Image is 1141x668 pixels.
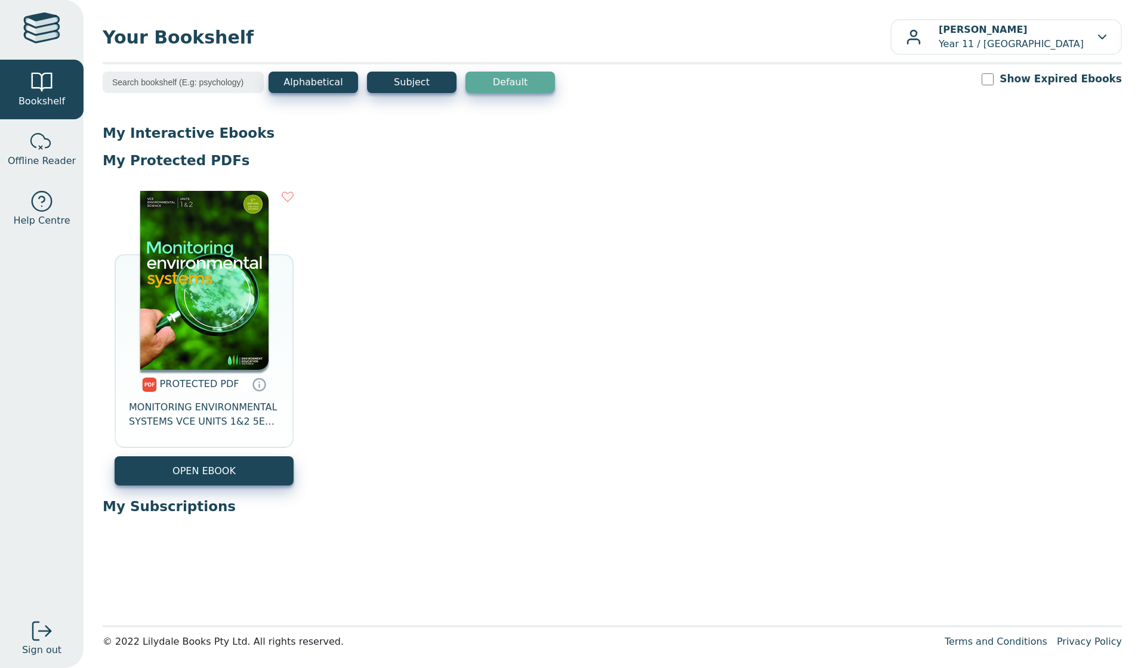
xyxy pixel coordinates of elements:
[140,191,269,370] img: d4e6bbc8-b5c0-49d3-bf5f-4fa61f66c53c.png
[1000,72,1122,86] label: Show Expired Ebooks
[1057,636,1122,647] a: Privacy Policy
[103,124,1122,142] p: My Interactive Ebooks
[939,24,1028,35] b: [PERSON_NAME]
[103,24,890,51] span: Your Bookshelf
[939,23,1084,51] p: Year 11 / [GEOGRAPHIC_DATA]
[129,400,279,429] span: MONITORING ENVIRONMENTAL SYSTEMS VCE UNITS 1&2 5E EBOOK
[103,72,264,93] input: Search bookshelf (E.g: psychology)
[945,636,1047,647] a: Terms and Conditions
[103,635,935,649] div: © 2022 Lilydale Books Pty Ltd. All rights reserved.
[252,377,266,391] a: Protected PDFs cannot be printed, copied or shared. They can be accessed online through Education...
[22,643,61,657] span: Sign out
[890,19,1122,55] button: [PERSON_NAME]Year 11 / [GEOGRAPHIC_DATA]
[8,154,76,168] span: Offline Reader
[115,456,294,485] a: OPEN EBOOK
[160,378,239,389] span: PROTECTED PDF
[103,151,1122,169] p: My Protected PDFs
[269,72,358,93] button: Alphabetical
[13,214,70,228] span: Help Centre
[367,72,457,93] button: Subject
[103,497,1122,515] p: My Subscriptions
[142,378,157,392] img: pdf.svg
[465,72,555,93] button: Default
[18,94,65,109] span: Bookshelf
